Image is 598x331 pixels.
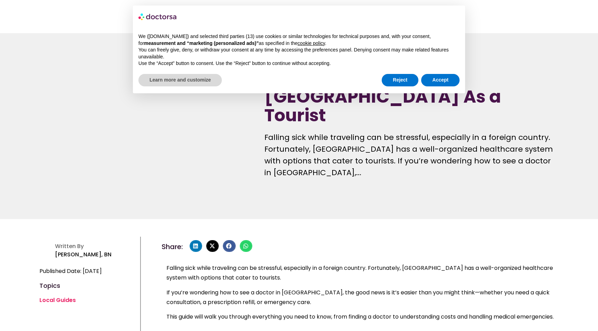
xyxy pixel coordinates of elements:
[55,243,137,249] h4: Written By
[264,69,559,125] h1: How To See a Doctor in [GEOGRAPHIC_DATA] As a Tourist
[166,312,554,322] p: This guide will walk you through everything you need to know, from finding a doctor to understand...
[138,33,460,47] p: We ([DOMAIN_NAME]) and selected third parties (13) use cookies or similar technologies for techni...
[382,74,418,86] button: Reject
[166,288,554,307] p: If you’re wondering how to see a doctor in [GEOGRAPHIC_DATA], the good news is it’s easier than y...
[138,60,460,67] p: Use the “Accept” button to consent. Use the “Reject” button to continue without accepting.
[421,74,460,86] button: Accept
[298,40,325,46] a: cookie policy
[39,296,76,304] a: Local Guides
[264,132,559,179] p: Falling sick while traveling can be stressful, especially in a foreign country. Fortunately, [GEO...
[55,250,137,259] p: [PERSON_NAME], BN
[166,263,554,283] p: Falling sick while traveling can be stressful, especially in a foreign country. Fortunately, [GEO...
[138,11,177,22] img: logo
[206,240,219,252] div: Share on x-twitter
[240,240,252,252] div: Share on whatsapp
[162,243,183,250] h4: Share:
[190,240,202,252] div: Share on linkedin
[223,240,235,252] div: Share on facebook
[39,266,102,276] span: Published Date: [DATE]
[39,283,137,289] h4: Topics
[138,47,460,60] p: You can freely give, deny, or withdraw your consent at any time by accessing the preferences pane...
[144,40,259,46] strong: measurement and “marketing (personalized ads)”
[138,74,222,86] button: Learn more and customize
